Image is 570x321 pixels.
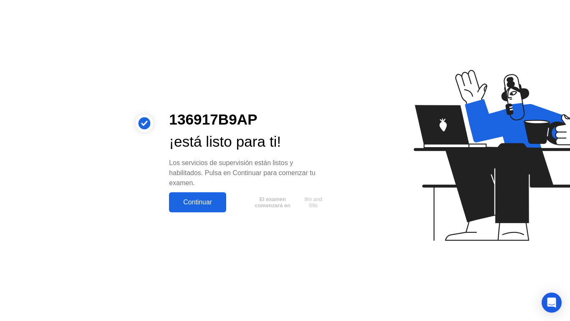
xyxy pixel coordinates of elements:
button: Continuar [169,192,226,212]
div: 136917B9AP [169,109,328,131]
div: Continuar [172,199,224,206]
span: 9m and 59s [301,196,325,209]
button: El examen comenzará en9m and 59s [230,194,328,210]
div: ¡está listo para ti! [169,131,328,153]
div: Open Intercom Messenger [542,293,562,313]
div: Los servicios de supervisión están listos y habilitados. Pulsa en Continuar para comenzar tu examen. [169,158,328,188]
